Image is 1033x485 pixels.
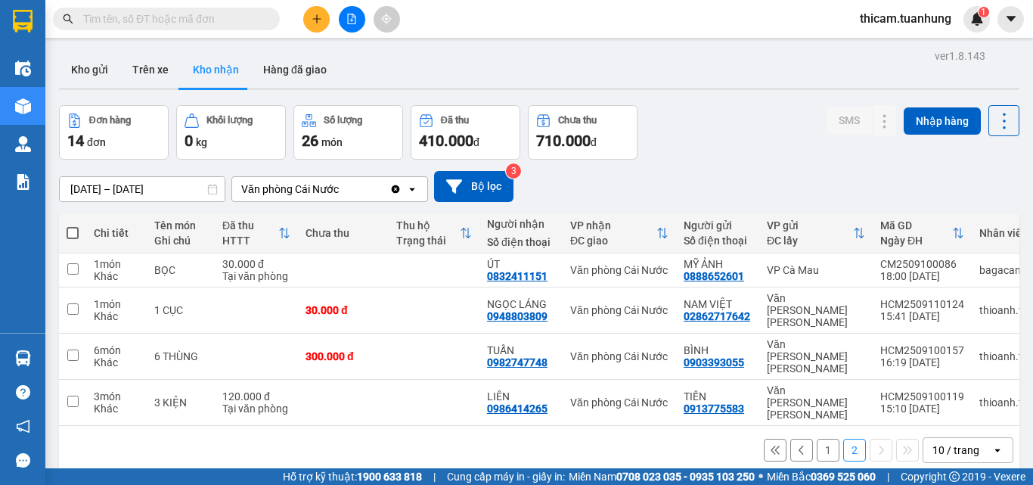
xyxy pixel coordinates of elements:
[59,105,169,160] button: Đơn hàng14đơn
[63,14,73,24] span: search
[15,136,31,152] img: warehouse-icon
[880,403,964,415] div: 15:10 [DATE]
[15,61,31,76] img: warehouse-icon
[997,6,1024,33] button: caret-down
[222,390,290,403] div: 120.000 đ
[13,10,33,33] img: logo-vxr
[684,219,752,232] div: Người gửi
[306,304,381,316] div: 30.000 đ
[94,310,139,322] div: Khác
[473,136,479,148] span: đ
[222,235,278,247] div: HTTT
[570,304,669,316] div: Văn phòng Cái Nước
[935,48,985,64] div: ver 1.8.143
[767,264,865,276] div: VP Cà Mau
[827,107,872,134] button: SMS
[817,439,839,462] button: 1
[887,468,889,485] span: |
[684,298,752,310] div: NAM VIỆT
[570,219,656,232] div: VP nhận
[241,182,339,197] div: Văn phòng Cái Nước
[251,51,339,88] button: Hàng đã giao
[949,471,960,482] span: copyright
[15,350,31,366] img: warehouse-icon
[487,298,555,310] div: NGỌC LÁNG
[487,218,555,230] div: Người nhận
[60,177,225,201] input: Select a date range.
[591,136,597,148] span: đ
[811,471,876,483] strong: 0369 525 060
[419,132,473,150] span: 410.000
[979,7,989,17] sup: 1
[569,468,755,485] span: Miền Nam
[94,298,139,310] div: 1 món
[487,270,548,282] div: 0832411151
[94,258,139,270] div: 1 món
[616,471,755,483] strong: 0708 023 035 - 0935 103 250
[94,227,139,239] div: Chi tiết
[991,444,1004,456] svg: open
[306,227,381,239] div: Chưa thu
[321,136,343,148] span: món
[570,264,669,276] div: Văn phòng Cái Nước
[970,12,984,26] img: icon-new-feature
[487,310,548,322] div: 0948803809
[487,236,555,248] div: Số điện thoại
[16,385,30,400] span: question-circle
[487,403,548,415] div: 0986414265
[94,403,139,415] div: Khác
[528,105,637,160] button: Chưa thu710.000đ
[339,6,365,33] button: file-add
[558,115,597,126] div: Chưa thu
[222,258,290,270] div: 30.000 đ
[181,51,251,88] button: Kho nhận
[357,471,422,483] strong: 1900 633 818
[487,344,555,356] div: TUẤN
[843,439,866,462] button: 2
[932,443,979,458] div: 10 / trang
[176,105,286,160] button: Khối lượng0kg
[374,6,400,33] button: aim
[324,115,362,126] div: Số lượng
[880,356,964,368] div: 16:19 [DATE]
[222,403,290,415] div: Tại văn phòng
[154,264,207,276] div: BỌC
[880,298,964,310] div: HCM2509110124
[684,403,744,415] div: 0913775583
[396,219,460,232] div: Thu hộ
[487,258,555,270] div: ÚT
[154,219,207,232] div: Tên món
[59,51,120,88] button: Kho gửi
[880,390,964,403] div: HCM2509100119
[767,468,876,485] span: Miền Bắc
[87,136,106,148] span: đơn
[767,384,865,421] div: Văn [PERSON_NAME] [PERSON_NAME]
[487,356,548,368] div: 0982747748
[759,213,873,253] th: Toggle SortBy
[16,419,30,434] span: notification
[396,235,460,247] div: Trạng thái
[441,115,469,126] div: Đã thu
[873,213,972,253] th: Toggle SortBy
[684,270,744,282] div: 0888652601
[684,258,752,270] div: MỸ ẢNH
[848,9,963,28] span: thicam.tuanhung
[15,98,31,114] img: warehouse-icon
[67,132,84,150] span: 14
[346,14,357,24] span: file-add
[570,396,669,409] div: Văn phòng Cái Nước
[684,344,752,356] div: BÌNH
[293,105,403,160] button: Số lượng26món
[570,350,669,362] div: Văn phòng Cái Nước
[89,115,131,126] div: Đơn hàng
[684,235,752,247] div: Số điện thoại
[94,344,139,356] div: 6 món
[904,107,981,135] button: Nhập hàng
[684,390,752,403] div: TIẾN
[283,468,422,485] span: Hỗ trợ kỹ thuật:
[154,304,207,316] div: 1 CỤC
[340,182,342,197] input: Selected Văn phòng Cái Nước.
[767,338,865,375] div: Văn [PERSON_NAME] [PERSON_NAME]
[684,310,750,322] div: 02862717642
[154,350,207,362] div: 6 THÙNG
